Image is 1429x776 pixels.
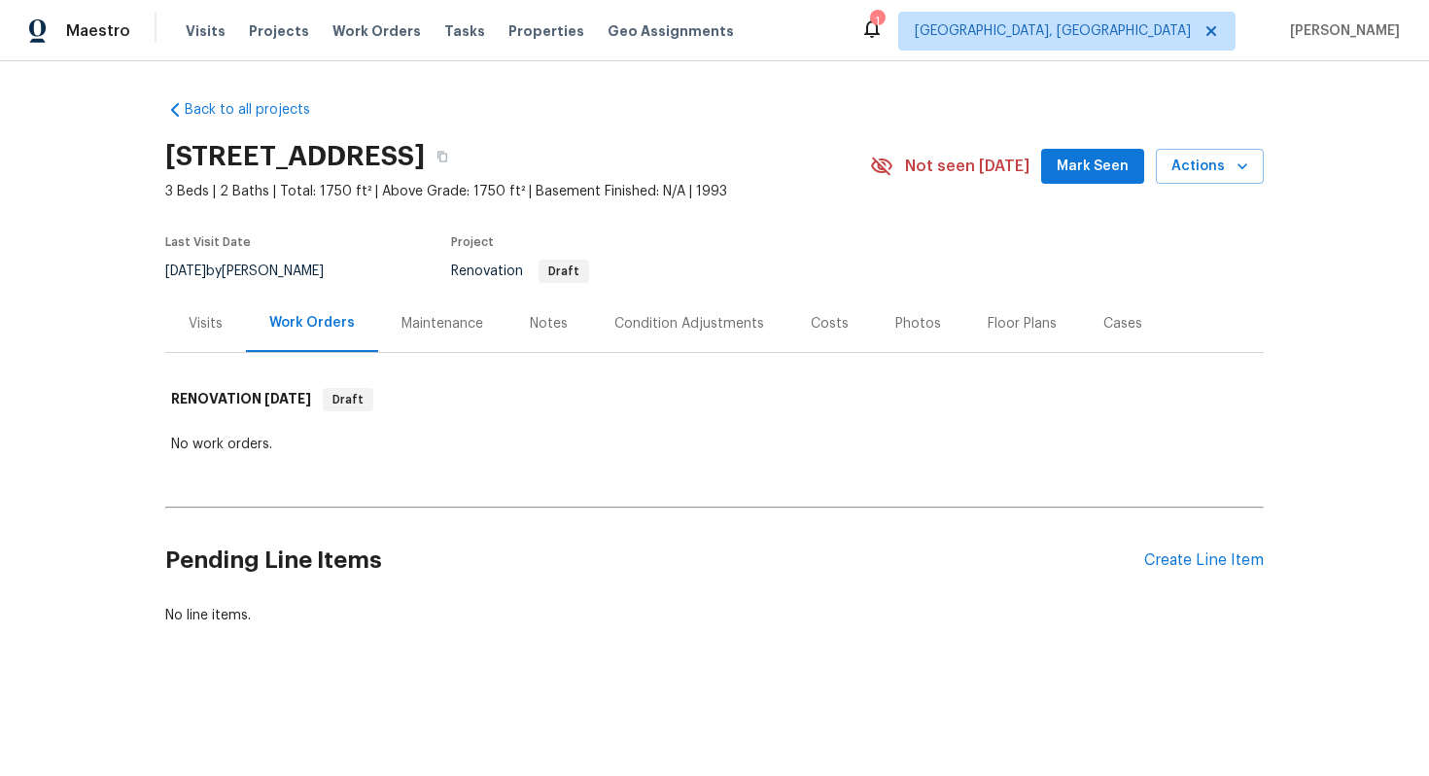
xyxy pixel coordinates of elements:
[332,21,421,41] span: Work Orders
[171,435,1258,454] div: No work orders.
[895,314,941,334] div: Photos
[508,21,584,41] span: Properties
[171,388,311,411] h6: RENOVATION
[165,100,352,120] a: Back to all projects
[325,390,371,409] span: Draft
[1057,155,1129,179] span: Mark Seen
[870,12,884,31] div: 1
[165,606,1264,625] div: No line items.
[264,392,311,406] span: [DATE]
[451,265,589,278] span: Renovation
[444,24,485,38] span: Tasks
[905,157,1029,176] span: Not seen [DATE]
[186,21,226,41] span: Visits
[451,236,494,248] span: Project
[165,265,206,278] span: [DATE]
[1144,551,1264,570] div: Create Line Item
[1282,21,1400,41] span: [PERSON_NAME]
[165,515,1144,606] h2: Pending Line Items
[165,369,1264,431] div: RENOVATION [DATE]Draft
[66,21,130,41] span: Maestro
[608,21,734,41] span: Geo Assignments
[540,265,587,277] span: Draft
[530,314,568,334] div: Notes
[915,21,1191,41] span: [GEOGRAPHIC_DATA], [GEOGRAPHIC_DATA]
[165,260,347,283] div: by [PERSON_NAME]
[425,139,460,174] button: Copy Address
[1103,314,1142,334] div: Cases
[165,236,251,248] span: Last Visit Date
[189,314,223,334] div: Visits
[401,314,483,334] div: Maintenance
[988,314,1057,334] div: Floor Plans
[1041,149,1144,185] button: Mark Seen
[165,147,425,166] h2: [STREET_ADDRESS]
[269,313,355,333] div: Work Orders
[1171,155,1248,179] span: Actions
[249,21,309,41] span: Projects
[1156,149,1264,185] button: Actions
[165,182,870,201] span: 3 Beds | 2 Baths | Total: 1750 ft² | Above Grade: 1750 ft² | Basement Finished: N/A | 1993
[614,314,764,334] div: Condition Adjustments
[811,314,849,334] div: Costs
